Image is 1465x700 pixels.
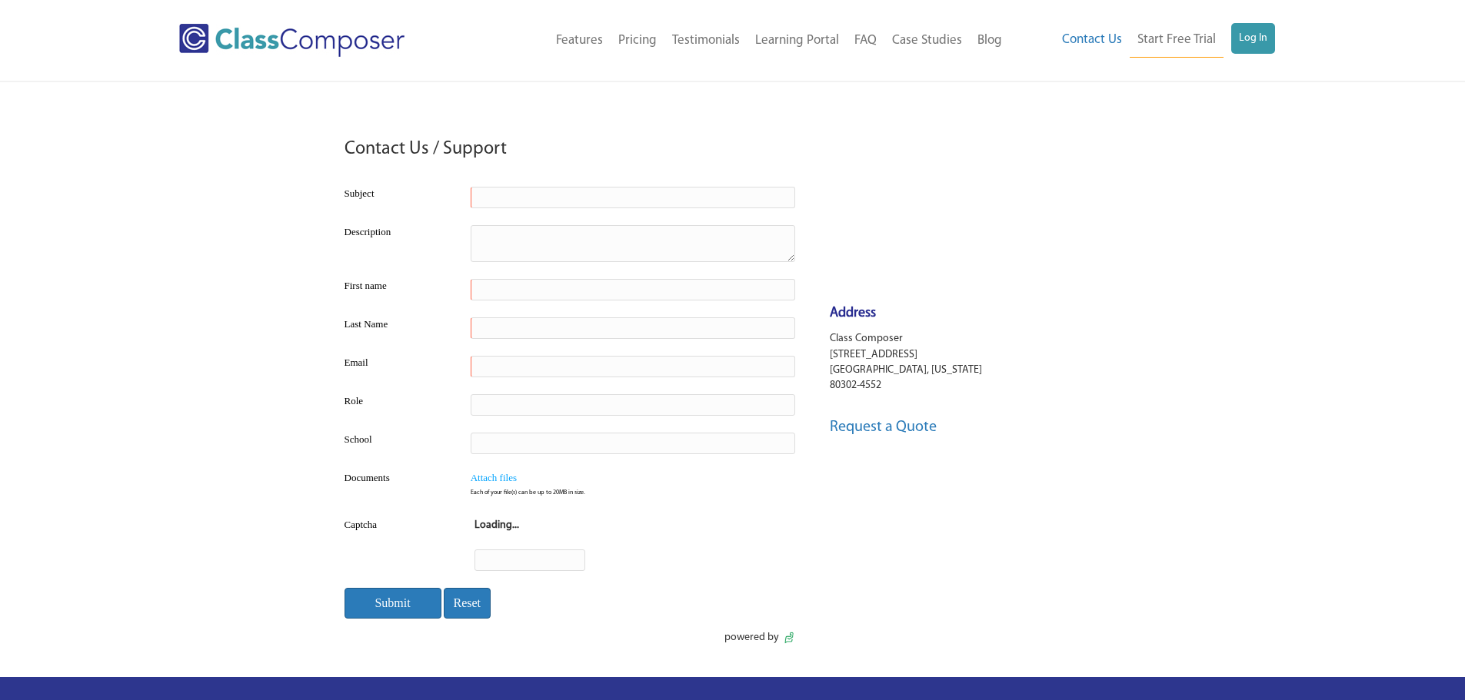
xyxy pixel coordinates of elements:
td: Subject [341,178,451,217]
h4: Address [830,304,1125,323]
a: Contact Us [1054,23,1130,57]
a: Start Free Trial [1130,23,1224,58]
a: Pricing [611,24,664,58]
nav: Header Menu [1010,23,1275,58]
span: Each of your file(s) can be up to 20MB in size. [471,489,585,498]
td: Documents [341,463,451,509]
img: Class Composer [179,24,405,57]
a: Case Studies [884,24,970,58]
td: Role [341,386,451,424]
span: powered by [724,630,779,645]
a: Learning Portal [747,24,847,58]
a: Features [548,24,611,58]
td: Last Name [341,309,451,347]
h3: Contact Us / Support [345,137,507,163]
td: Captcha [341,509,455,579]
nav: Header Menu [468,24,1010,58]
td: First name [341,270,451,309]
input: Submit [345,588,441,619]
td: Description [341,217,451,270]
strong: Loading... [474,519,519,531]
a: Request a Quote [830,420,937,435]
a: FAQ [847,24,884,58]
img: portalLogo.de847024ebc0131731a3.png [783,632,795,644]
a: Log In [1231,23,1275,54]
p: Class Composer [STREET_ADDRESS] [GEOGRAPHIC_DATA], [US_STATE] 80302-4552 [830,331,1125,393]
a: Testimonials [664,24,747,58]
td: Email [341,347,451,386]
td: School [341,424,451,463]
a: Blog [970,24,1010,58]
input: Reset [444,588,491,619]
